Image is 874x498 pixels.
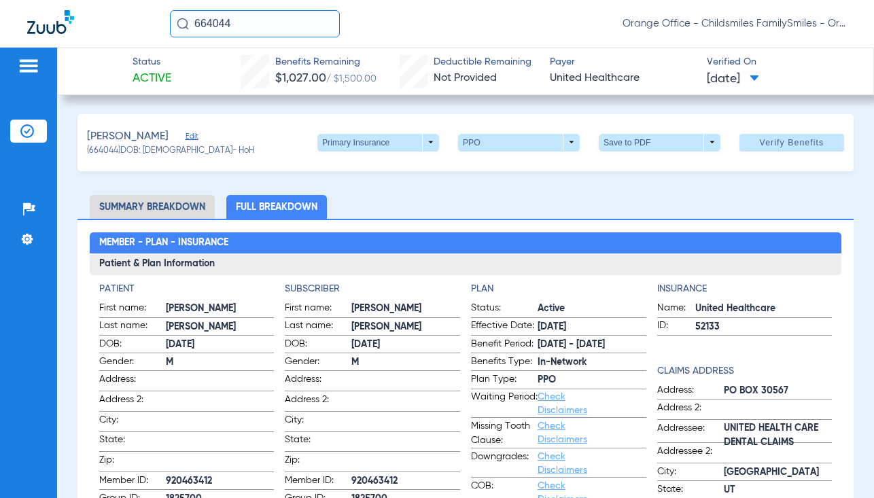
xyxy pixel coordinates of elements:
[99,319,166,335] span: Last name:
[471,319,538,335] span: Effective Date:
[285,319,351,335] span: Last name:
[351,302,460,316] span: [PERSON_NAME]
[99,337,166,353] span: DOB:
[538,302,646,316] span: Active
[285,282,460,296] h4: Subscriber
[471,450,538,477] span: Downgrades:
[317,134,439,152] button: Primary Insurance
[657,421,724,443] span: Addressee:
[351,320,460,334] span: [PERSON_NAME]
[285,337,351,353] span: DOB:
[538,373,646,387] span: PPO
[471,282,646,296] h4: Plan
[760,137,824,148] span: Verify Benefits
[351,474,460,488] span: 920463412
[87,128,169,145] span: [PERSON_NAME]
[285,453,351,472] span: Zip:
[285,393,351,411] span: Address 2:
[471,301,538,317] span: Status:
[90,195,215,219] li: Summary Breakdown
[806,433,874,498] iframe: Chat Widget
[166,474,275,488] span: 920463412
[707,55,852,69] span: Verified On
[351,338,460,352] span: [DATE]
[285,301,351,317] span: First name:
[434,55,531,69] span: Deductible Remaining
[657,282,833,296] h4: Insurance
[739,134,844,152] button: Verify Benefits
[99,413,166,431] span: City:
[166,355,275,370] span: M
[657,383,724,399] span: Address:
[623,17,847,31] span: Orange Office - Childsmiles FamilySmiles - Orange St Dental Associates LLC - Orange General DBA A...
[471,355,538,371] span: Benefits Type:
[434,73,497,84] span: Not Provided
[186,132,198,145] span: Edit
[99,474,166,490] span: Member ID:
[657,319,695,335] span: ID:
[550,55,695,69] span: Payer
[285,372,351,391] span: Address:
[133,70,171,87] span: Active
[538,338,646,352] span: [DATE] - [DATE]
[87,145,254,158] span: (664044) DOB: [DEMOGRAPHIC_DATA] - HoH
[177,18,189,30] img: Search Icon
[599,134,720,152] button: Save to PDF
[724,465,833,480] span: [GEOGRAPHIC_DATA]
[326,74,377,84] span: / $1,500.00
[285,474,351,490] span: Member ID:
[27,10,74,34] img: Zuub Logo
[538,452,587,475] a: Check Disclaimers
[166,302,275,316] span: [PERSON_NAME]
[657,465,724,481] span: City:
[538,392,587,415] a: Check Disclaimers
[695,320,833,334] span: 52133
[471,390,538,417] span: Waiting Period:
[657,444,724,463] span: Addressee 2:
[90,232,842,254] h2: Member - Plan - Insurance
[18,58,39,74] img: hamburger-icon
[166,320,275,334] span: [PERSON_NAME]
[471,419,538,448] span: Missing Tooth Clause:
[351,355,460,370] span: M
[99,433,166,451] span: State:
[724,384,833,398] span: PO BOX 30567
[99,453,166,472] span: Zip:
[226,195,327,219] li: Full Breakdown
[133,55,171,69] span: Status
[90,253,842,275] h3: Patient & Plan Information
[707,71,759,88] span: [DATE]
[657,301,695,317] span: Name:
[657,364,833,378] h4: Claims Address
[695,302,833,316] span: United Healthcare
[99,355,166,371] span: Gender:
[285,433,351,451] span: State:
[99,393,166,411] span: Address 2:
[275,55,377,69] span: Benefits Remaining
[285,413,351,431] span: City:
[471,337,538,353] span: Benefit Period:
[275,72,326,84] span: $1,027.00
[538,421,587,444] a: Check Disclaimers
[99,301,166,317] span: First name:
[538,355,646,370] span: In-Network
[724,483,833,497] span: UT
[99,282,275,296] h4: Patient
[285,355,351,371] span: Gender:
[550,70,695,87] span: United Healthcare
[99,372,166,391] span: Address:
[538,320,646,334] span: [DATE]
[724,428,833,442] span: UNITED HEALTH CARE DENTAL CLAIMS
[471,372,538,389] span: Plan Type:
[170,10,340,37] input: Search for patients
[657,401,724,419] span: Address 2:
[458,134,580,152] button: PPO
[166,338,275,352] span: [DATE]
